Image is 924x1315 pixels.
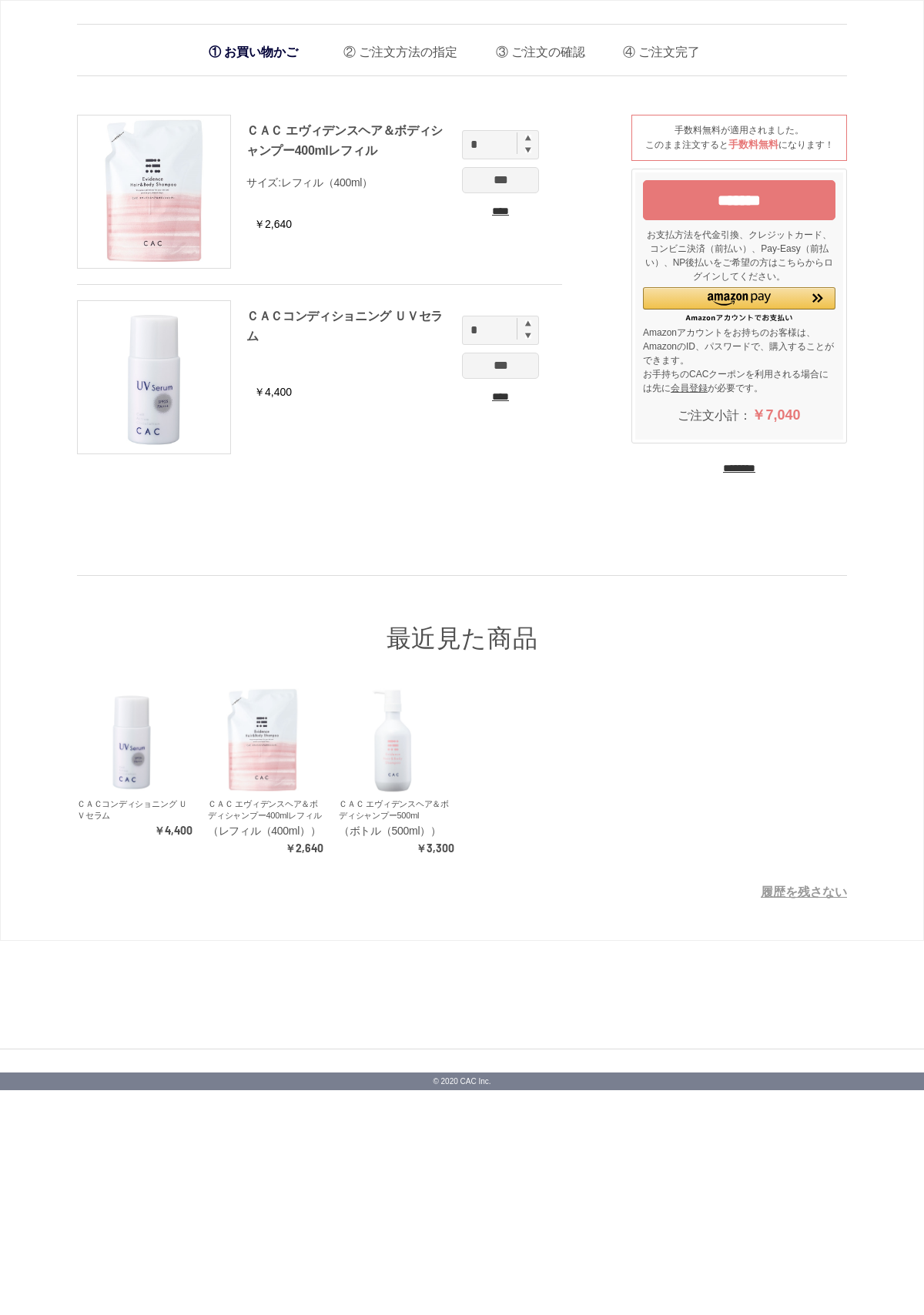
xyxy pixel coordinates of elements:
div: （レフィル（400ml）） [208,824,323,838]
div: ￥3,300 [339,842,454,856]
li: お買い物かご [201,36,306,68]
a: ＣＡＣコンディショニング ＵＶセラム [77,686,192,795]
li: ご注文方法の指定 [332,32,457,64]
p: サイズ: [246,176,454,190]
li: ご注文の確認 [484,32,585,64]
div: 最近見た商品 [77,575,847,655]
a: ＣＡＣコンディショニング ＵＶセラム [77,799,187,820]
a: ＣＡＣコンディショニング ＵＶセラム [246,310,443,343]
span: ￥7,040 [752,407,800,423]
a: ＣＡＣ エヴィデンスヘア＆ボディシャンプー400mlレフィル [246,124,443,157]
div: （ボトル（500ml）） [339,824,454,838]
img: spinminus.gif [525,332,531,339]
img: ＣＡＣ エヴィデンスヘア＆ボディシャンプー400mlレフィル [78,115,230,268]
li: ご注文完了 [611,32,700,64]
img: ＣＡＣコンディショニング ＵＶセラム [77,686,186,795]
p: お支払方法を代金引換、クレジットカード、コンビニ決済（前払い）、Pay-Easy（前払い）、NP後払いをご希望の方はこちらからログインしてください。 [643,228,835,283]
div: ご注文小計： [643,399,835,432]
a: 履歴を残さない [761,885,847,898]
div: ￥4,400 [77,824,192,838]
img: ＣＡＣ エヴィデンスヘア＆ボディシャンプー500ml [339,686,448,795]
span: レフィル（400ml） [281,176,373,189]
span: 手数料無料 [728,139,778,150]
a: ＣＡＣ エヴィデンスヘア＆ボディシャンプー400mlレフィル [208,686,323,795]
a: ＣＡＣ エヴィデンスヘア＆ボディシャンプー500ml [339,686,454,795]
div: Amazon Pay - Amazonアカウントをお使いください [643,287,835,322]
a: ＣＡＣ エヴィデンスヘア＆ボディシャンプー400mlレフィル [208,799,321,820]
a: 会員登録 [671,383,708,393]
div: ￥2,640 [208,842,323,856]
img: spinminus.gif [525,146,531,153]
img: spinplus.gif [525,320,531,326]
img: spinplus.gif [525,135,531,141]
p: Amazonアカウントをお持ちのお客様は、AmazonのID、パスワードで、購入することができます。 お手持ちのCACクーポンを利用される場合には先に が必要です。 [643,326,835,395]
img: ＣＡＣコンディショニング ＵＶセラム [78,301,230,453]
div: 手数料無料が適用されました。 このまま注文すると になります！ [631,115,847,161]
img: ＣＡＣ エヴィデンスヘア＆ボディシャンプー400mlレフィル [208,686,317,795]
a: ＣＡＣ エヴィデンスヘア＆ボディシャンプー500ml [339,799,449,820]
